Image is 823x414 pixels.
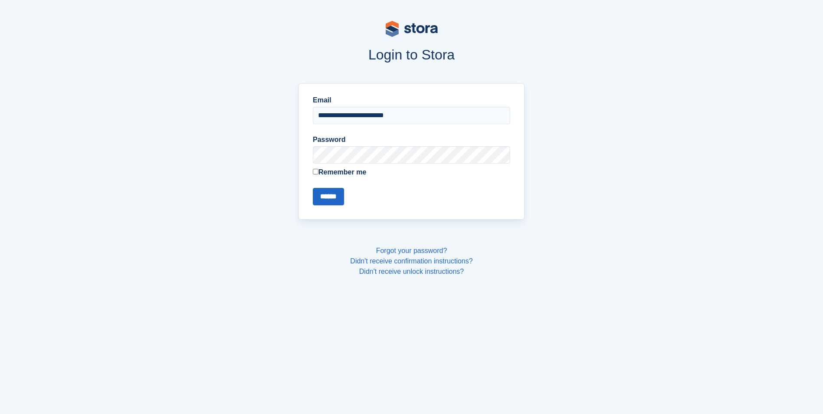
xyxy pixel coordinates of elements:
[313,135,510,145] label: Password
[313,95,510,105] label: Email
[376,247,447,254] a: Forgot your password?
[313,167,510,177] label: Remember me
[133,47,690,62] h1: Login to Stora
[313,169,318,174] input: Remember me
[350,257,472,265] a: Didn't receive confirmation instructions?
[359,268,464,275] a: Didn't receive unlock instructions?
[386,21,438,37] img: stora-logo-53a41332b3708ae10de48c4981b4e9114cc0af31d8433b30ea865607fb682f29.svg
